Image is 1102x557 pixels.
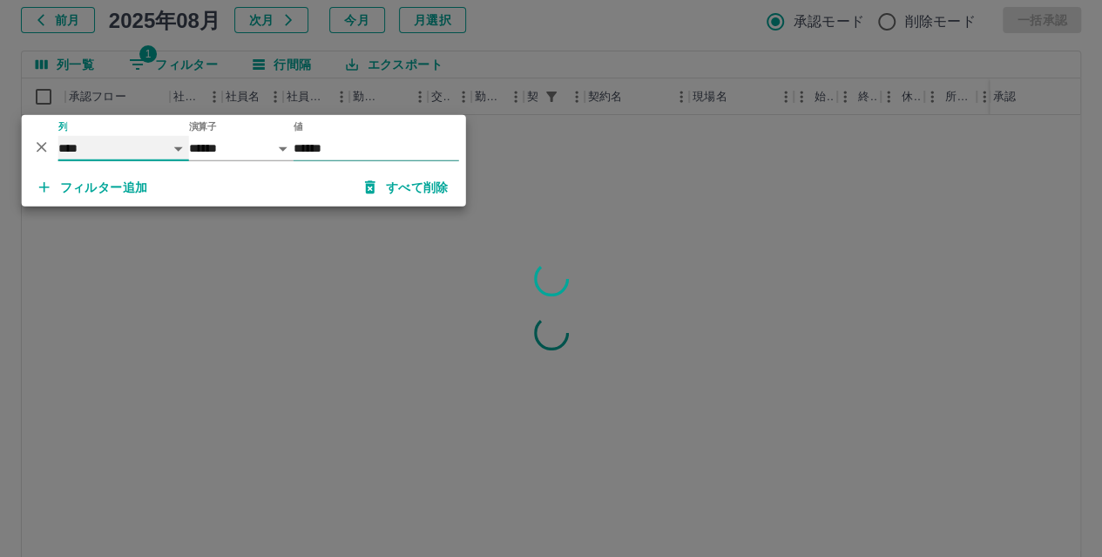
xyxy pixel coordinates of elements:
[294,120,303,133] label: 値
[25,172,162,203] button: フィルター追加
[58,120,68,133] label: 列
[351,172,463,203] button: すべて削除
[189,120,217,133] label: 演算子
[29,133,55,160] button: 削除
